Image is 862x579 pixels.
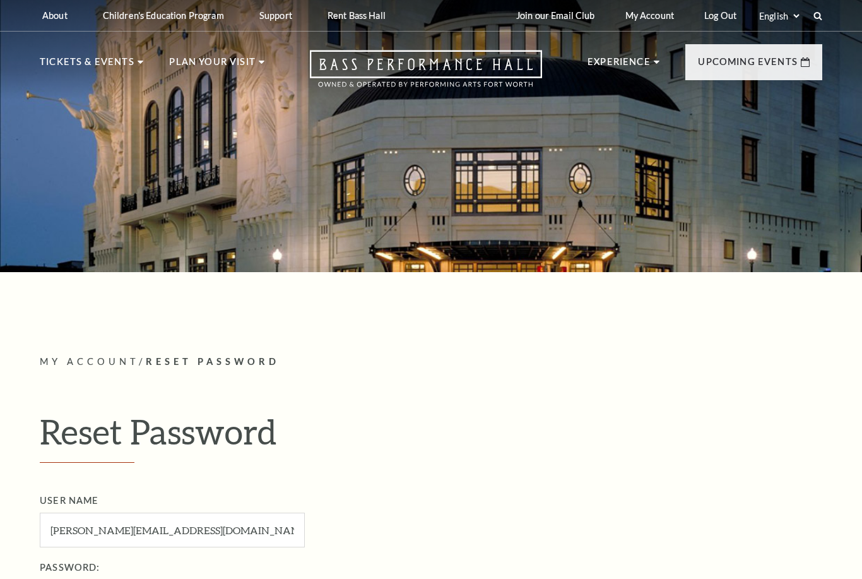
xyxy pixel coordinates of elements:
p: Experience [587,54,651,77]
select: Select: [757,10,801,22]
p: About [42,10,68,21]
p: / [40,354,822,370]
p: Rent Bass Hall [328,10,386,21]
p: Support [259,10,292,21]
p: Plan Your Visit [169,54,256,77]
label: User Name [40,493,849,509]
p: Tickets & Events [40,54,134,77]
label: Password: [40,560,849,576]
p: Upcoming Events [698,54,798,77]
span: My Account [40,356,139,367]
span: Reset Password [146,356,280,367]
h1: Reset Password [40,411,822,463]
p: Children's Education Program [103,10,224,21]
